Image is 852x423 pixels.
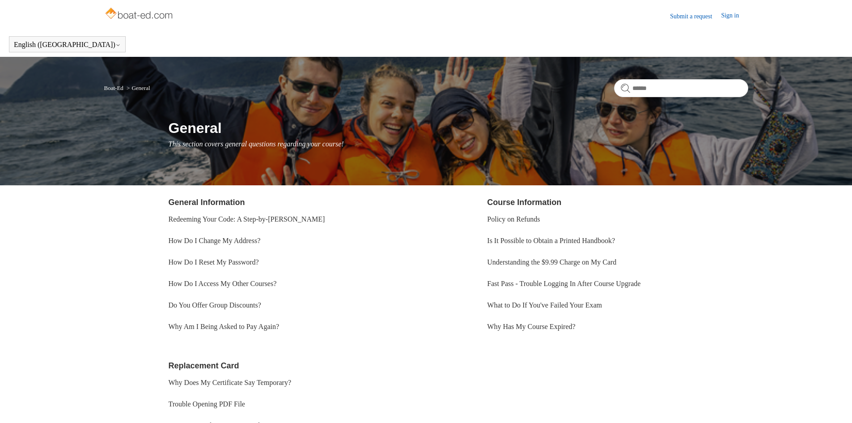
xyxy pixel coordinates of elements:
[169,215,325,223] a: Redeeming Your Code: A Step-by-[PERSON_NAME]
[169,258,259,266] a: How Do I Reset My Password?
[487,280,640,287] a: Fast Pass - Trouble Logging In After Course Upgrade
[169,237,261,244] a: How Do I Change My Address?
[169,301,261,309] a: Do You Offer Group Discounts?
[487,258,616,266] a: Understanding the $9.99 Charge on My Card
[487,198,561,207] a: Course Information
[614,79,748,97] input: Search
[104,85,125,91] li: Boat-Ed
[487,237,615,244] a: Is It Possible to Obtain a Printed Handbook?
[487,323,575,330] a: Why Has My Course Expired?
[169,139,748,150] p: This section covers general questions regarding your course!
[169,117,748,139] h1: General
[14,41,121,49] button: English ([GEOGRAPHIC_DATA])
[104,5,175,23] img: Boat-Ed Help Center home page
[169,198,245,207] a: General Information
[169,280,277,287] a: How Do I Access My Other Courses?
[822,393,845,416] div: Live chat
[670,12,721,21] a: Submit a request
[169,400,245,408] a: Trouble Opening PDF File
[169,361,239,370] a: Replacement Card
[169,323,280,330] a: Why Am I Being Asked to Pay Again?
[104,85,123,91] a: Boat-Ed
[487,301,602,309] a: What to Do If You've Failed Your Exam
[125,85,150,91] li: General
[487,215,540,223] a: Policy on Refunds
[721,11,748,21] a: Sign in
[169,379,292,386] a: Why Does My Certificate Say Temporary?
